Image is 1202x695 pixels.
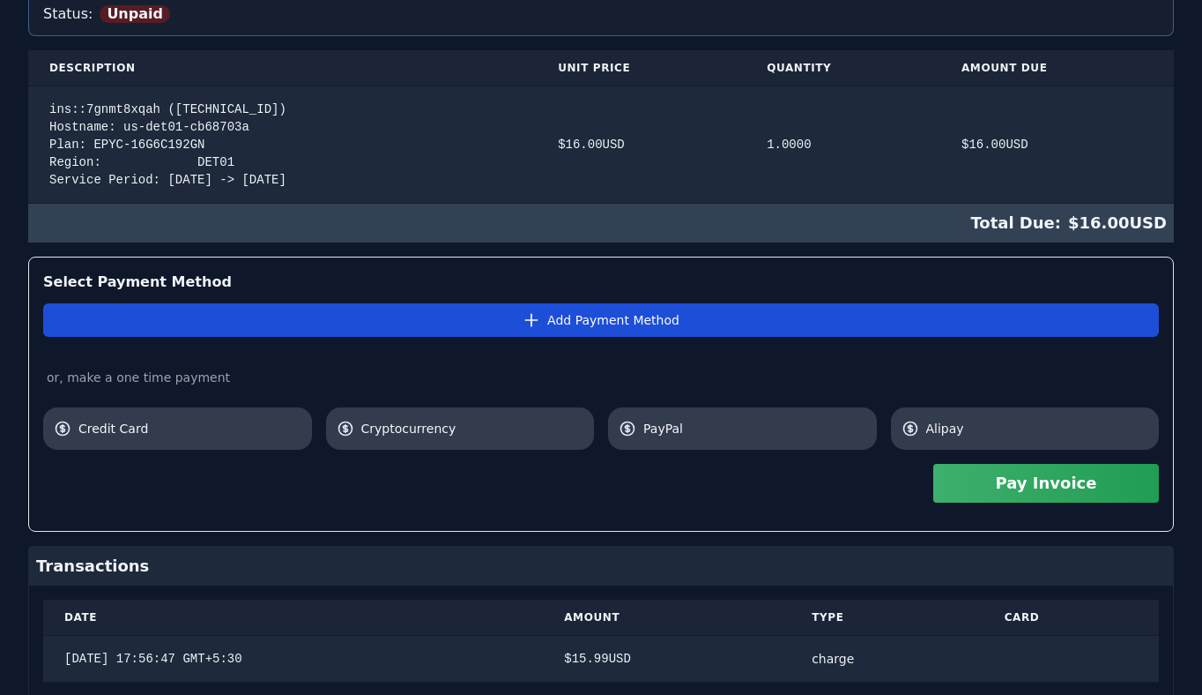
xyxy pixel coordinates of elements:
div: $ 16.00 USD [961,136,1153,153]
div: ins::7gnmt8xqah ([TECHNICAL_ID]) Hostname: us-det01-cb68703a Plan: EPYC-16G6C192GN Region: DET01 ... [49,101,516,189]
th: Type [790,600,983,636]
span: Unpaid [100,5,170,23]
div: Select Payment Method [43,272,1159,293]
span: Alipay [926,420,1149,437]
div: [DATE] 17:56:47 GMT+5:30 [64,650,522,668]
span: Total Due: [970,211,1068,235]
th: Unit Price [537,50,746,86]
div: $ 16.00 USD [28,204,1174,243]
div: $ 16.00 USD [558,136,724,153]
span: PayPal [643,420,866,437]
div: 1.0000 [767,136,919,153]
th: Quantity [746,50,940,86]
button: Add Payment Method [43,303,1159,337]
th: Date [43,600,543,636]
div: Transactions [29,547,1173,586]
th: Description [28,50,537,86]
th: Amount [543,600,790,636]
span: Cryptocurrency [361,420,584,437]
div: or, make a one time payment [43,369,1159,386]
span: Credit Card [78,420,301,437]
div: charge [812,650,962,668]
th: Card [983,600,1159,636]
div: $ 15.99 USD [564,650,769,668]
button: Pay Invoice [933,464,1159,503]
th: Amount Due [940,50,1174,86]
